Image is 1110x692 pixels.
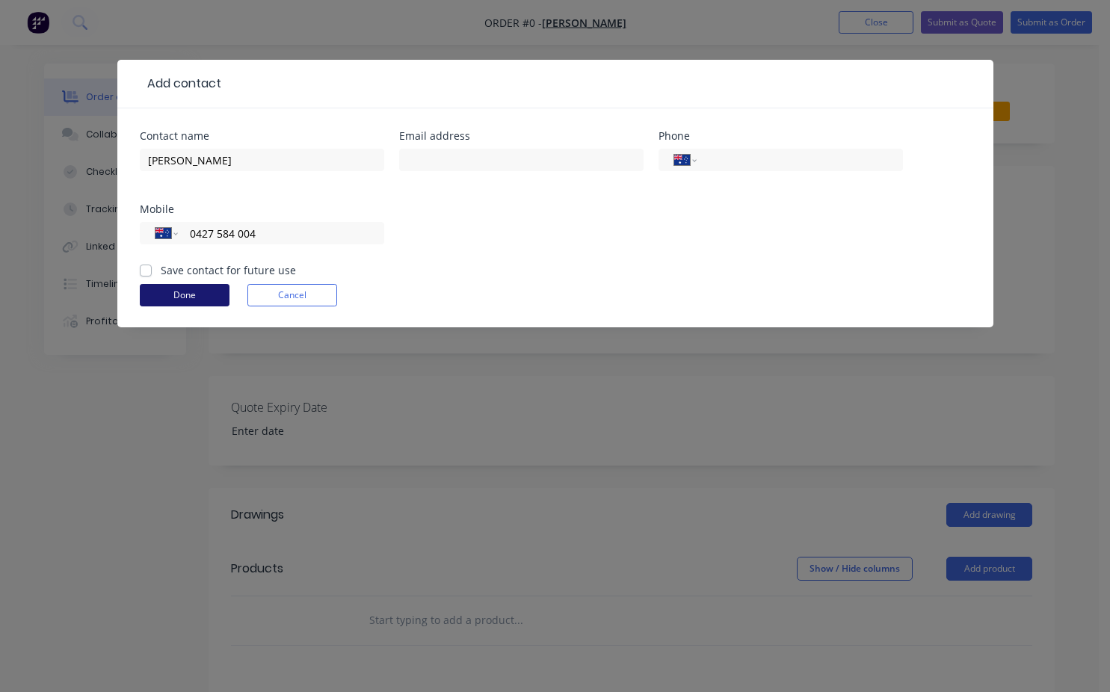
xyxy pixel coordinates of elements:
[140,284,229,306] button: Done
[161,262,296,278] label: Save contact for future use
[140,75,221,93] div: Add contact
[247,284,337,306] button: Cancel
[659,131,903,141] div: Phone
[140,131,384,141] div: Contact name
[140,204,384,214] div: Mobile
[399,131,644,141] div: Email address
